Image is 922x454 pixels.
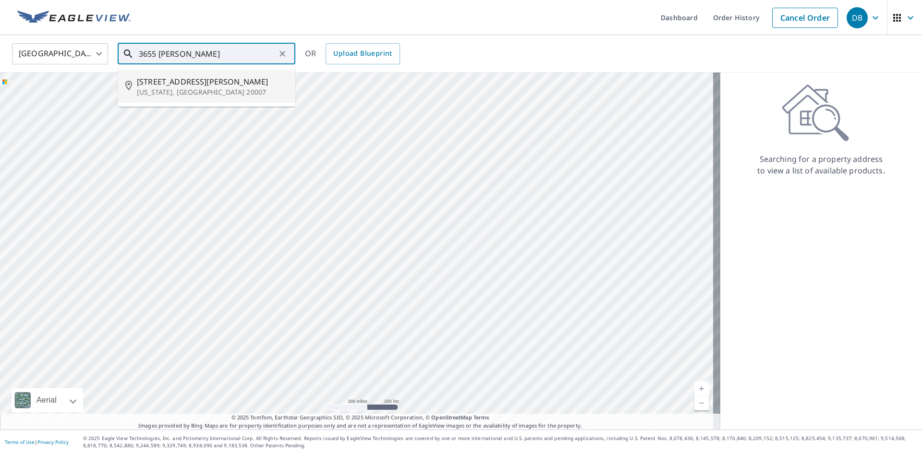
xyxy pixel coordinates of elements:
button: Clear [276,47,289,61]
span: © 2025 TomTom, Earthstar Geographics SIO, © 2025 Microsoft Corporation, © [231,414,489,422]
div: [GEOGRAPHIC_DATA] [12,40,108,67]
img: EV Logo [17,11,131,25]
a: Current Level 5, Zoom In [694,381,709,396]
p: © 2025 Eagle View Technologies, Inc. and Pictometry International Corp. All Rights Reserved. Repo... [83,435,917,449]
div: OR [305,43,400,64]
div: DB [847,7,868,28]
a: Cancel Order [772,8,838,28]
a: Terms of Use [5,439,35,445]
span: [STREET_ADDRESS][PERSON_NAME] [137,76,288,87]
a: Current Level 5, Zoom Out [694,396,709,410]
input: Search by address or latitude-longitude [139,40,276,67]
a: Privacy Policy [37,439,69,445]
div: Aerial [34,388,60,412]
p: [US_STATE], [GEOGRAPHIC_DATA] 20007 [137,87,288,97]
p: Searching for a property address to view a list of available products. [757,153,886,176]
p: | [5,439,69,445]
a: Terms [473,414,489,421]
a: OpenStreetMap [431,414,472,421]
a: Upload Blueprint [326,43,400,64]
div: Aerial [12,388,83,412]
span: Upload Blueprint [333,48,392,60]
